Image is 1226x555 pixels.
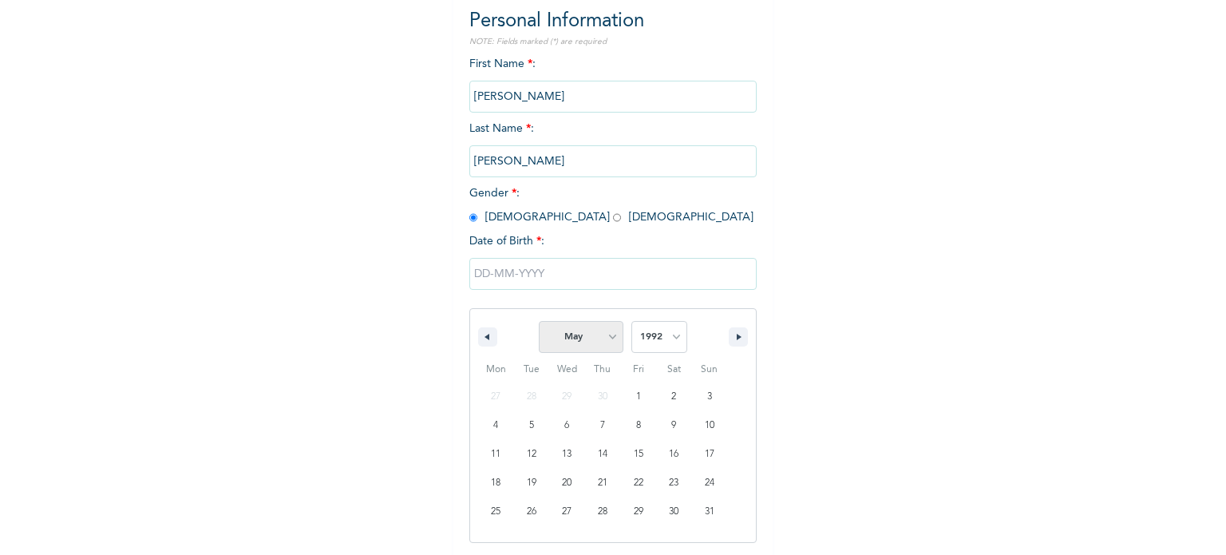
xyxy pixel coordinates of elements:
[705,440,714,469] span: 17
[620,498,656,526] button: 29
[634,469,643,498] span: 22
[656,411,692,440] button: 9
[671,383,676,411] span: 2
[705,469,714,498] span: 24
[564,411,569,440] span: 6
[514,440,550,469] button: 12
[469,7,757,36] h2: Personal Information
[669,498,678,526] span: 30
[669,440,678,469] span: 16
[491,498,500,526] span: 25
[469,123,757,167] span: Last Name :
[514,469,550,498] button: 19
[669,469,678,498] span: 23
[585,411,621,440] button: 7
[469,58,757,102] span: First Name :
[598,440,607,469] span: 14
[691,469,727,498] button: 24
[656,383,692,411] button: 2
[598,469,607,498] span: 21
[478,357,514,383] span: Mon
[549,411,585,440] button: 6
[469,36,757,48] p: NOTE: Fields marked (*) are required
[469,81,757,113] input: Enter your first name
[562,498,571,526] span: 27
[600,411,605,440] span: 7
[620,411,656,440] button: 8
[549,498,585,526] button: 27
[529,411,534,440] span: 5
[656,357,692,383] span: Sat
[514,411,550,440] button: 5
[585,357,621,383] span: Thu
[514,498,550,526] button: 26
[691,357,727,383] span: Sun
[707,383,712,411] span: 3
[620,357,656,383] span: Fri
[636,411,641,440] span: 8
[549,440,585,469] button: 13
[549,357,585,383] span: Wed
[493,411,498,440] span: 4
[478,498,514,526] button: 25
[671,411,676,440] span: 9
[656,498,692,526] button: 30
[634,498,643,526] span: 29
[656,440,692,469] button: 16
[469,145,757,177] input: Enter your last name
[514,357,550,383] span: Tue
[634,440,643,469] span: 15
[636,383,641,411] span: 1
[562,440,571,469] span: 13
[585,498,621,526] button: 28
[705,411,714,440] span: 10
[469,188,753,223] span: Gender : [DEMOGRAPHIC_DATA] [DEMOGRAPHIC_DATA]
[656,469,692,498] button: 23
[549,469,585,498] button: 20
[691,411,727,440] button: 10
[491,469,500,498] span: 18
[478,440,514,469] button: 11
[491,440,500,469] span: 11
[585,469,621,498] button: 21
[585,440,621,469] button: 14
[527,440,536,469] span: 12
[691,498,727,526] button: 31
[562,469,571,498] span: 20
[620,440,656,469] button: 15
[620,469,656,498] button: 22
[705,498,714,526] span: 31
[478,411,514,440] button: 4
[478,469,514,498] button: 18
[620,383,656,411] button: 1
[527,469,536,498] span: 19
[527,498,536,526] span: 26
[598,498,607,526] span: 28
[469,233,544,250] span: Date of Birth :
[691,440,727,469] button: 17
[691,383,727,411] button: 3
[469,258,757,290] input: DD-MM-YYYY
